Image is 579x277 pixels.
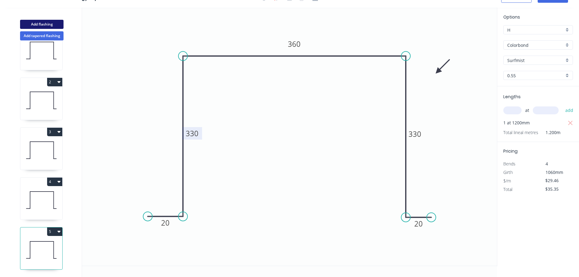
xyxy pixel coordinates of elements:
span: Girth [503,169,513,175]
button: 2 [47,78,62,86]
span: at [525,106,529,115]
svg: 0 [82,8,497,266]
span: Total lineal metres [503,128,538,137]
button: Add flashing [20,20,64,29]
button: 3 [47,128,62,136]
span: Bends [503,161,515,167]
span: 1060mm [546,169,563,175]
span: Total [503,186,512,192]
span: 4 [546,161,548,167]
tspan: 330 [408,129,421,139]
button: 5 [47,227,62,236]
span: 1.200m [538,128,560,137]
span: 1 at 1200mm [503,119,530,127]
input: Price level [507,27,564,33]
tspan: 360 [288,39,301,49]
span: Pricing [503,148,518,154]
button: Add tapered flashing [20,31,64,40]
span: $/m [503,178,511,184]
span: Options [503,14,520,20]
input: Thickness [507,72,564,79]
button: add [562,105,577,116]
button: 4 [47,178,62,186]
tspan: 20 [414,219,423,229]
tspan: 330 [186,128,198,138]
input: Material [507,42,564,48]
tspan: 20 [161,218,170,228]
input: Colour [507,57,564,64]
span: Lengths [503,94,521,100]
